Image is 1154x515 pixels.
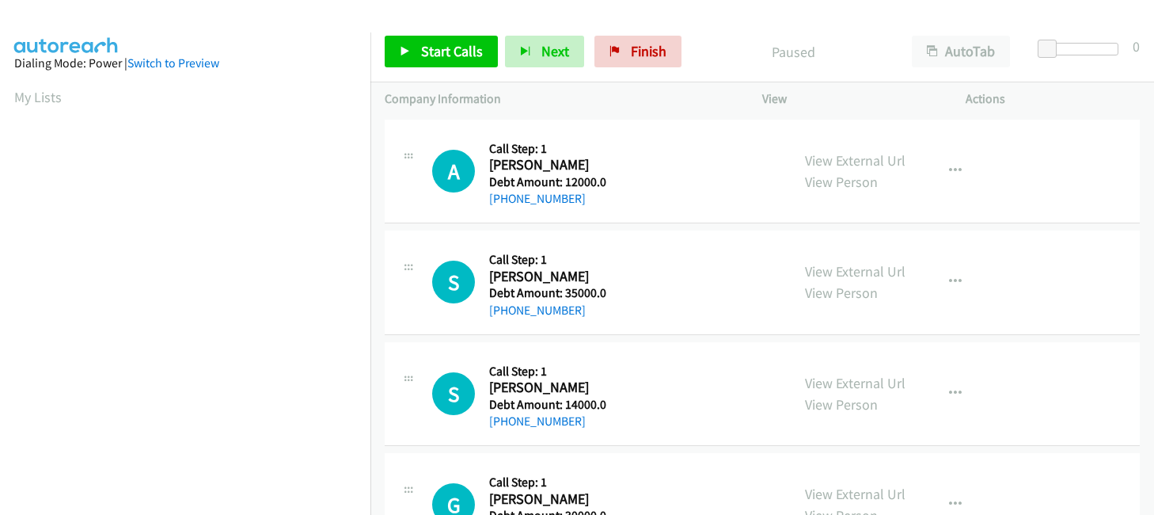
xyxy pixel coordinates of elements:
[1046,43,1118,55] div: Delay between calls (in seconds)
[432,261,475,303] h1: S
[489,475,628,490] h5: Call Step: 1
[489,379,628,397] h2: [PERSON_NAME]
[594,36,681,67] a: Finish
[421,42,483,60] span: Start Calls
[505,36,584,67] button: Next
[385,36,498,67] a: Start Calls
[489,252,628,268] h5: Call Step: 1
[489,285,628,301] h5: Debt Amount: 35000.0
[805,284,878,302] a: View Person
[385,90,734,109] p: Company Information
[489,397,628,413] h5: Debt Amount: 14000.0
[966,90,1141,109] p: Actions
[489,364,628,380] h5: Call Step: 1
[631,42,666,60] span: Finish
[489,414,586,429] a: [PHONE_NUMBER]
[432,261,475,303] div: The call is yet to be attempted
[14,88,62,106] a: My Lists
[127,55,219,71] a: Switch to Preview
[805,485,905,503] a: View External Url
[489,268,628,286] h2: [PERSON_NAME]
[432,372,475,415] div: The call is yet to be attempted
[805,173,878,191] a: View Person
[489,174,628,190] h5: Debt Amount: 12000.0
[805,262,905,280] a: View External Url
[912,36,1010,67] button: AutoTab
[805,374,905,392] a: View External Url
[489,156,628,174] h2: [PERSON_NAME]
[432,150,475,193] h1: A
[489,490,628,509] h2: [PERSON_NAME]
[703,41,883,63] p: Paused
[432,150,475,193] div: The call is yet to be attempted
[489,191,586,206] a: [PHONE_NUMBER]
[14,54,356,73] div: Dialing Mode: Power |
[432,372,475,415] h1: S
[489,303,586,318] a: [PHONE_NUMBER]
[541,42,569,60] span: Next
[805,151,905,170] a: View External Url
[762,90,937,109] p: View
[1133,36,1140,57] div: 0
[489,141,628,157] h5: Call Step: 1
[805,395,878,414] a: View Person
